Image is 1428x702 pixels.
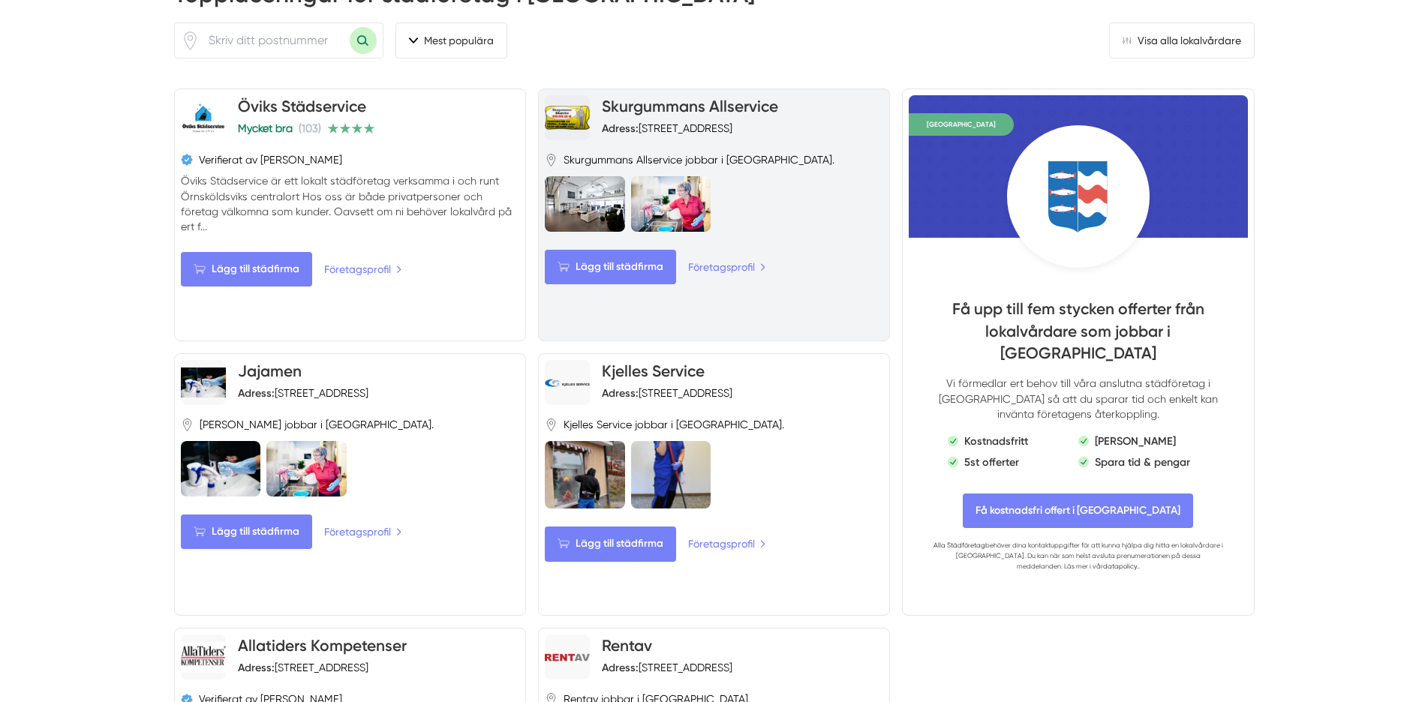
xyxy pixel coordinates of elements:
[602,636,652,655] a: Rentav
[602,97,778,115] a: Skurgummans Allservice
[964,454,1019,469] p: 5st offerter
[1095,454,1190,469] p: Spara tid & pengar
[909,95,1247,238] img: Bakgrund för Västernorrlands län
[631,441,711,508] img: Kjelles Service är lokalvårdare i Örnsköldsvik
[1095,433,1176,448] p: [PERSON_NAME]
[181,367,226,397] img: Jajamen logotyp
[688,259,766,275] a: Företagsprofil
[200,23,350,58] input: Skriv ditt postnummer
[602,385,732,400] div: [STREET_ADDRESS]
[631,176,711,231] img: Skurgummans Allservice är lokalvårdare i Örnsköldsvik
[181,642,226,673] img: Allatiders Kompetenser logotyp
[602,121,732,136] div: [STREET_ADDRESS]
[963,493,1193,528] span: Få kostnadsfri offert i Västernorrlands län
[545,418,558,431] svg: Pin / Karta
[181,173,519,234] p: Öviks Städservice är ett lokalt städföretag verksamma i och runt Örnsköldsviks centralort Hos oss...
[238,385,368,400] div: [STREET_ADDRESS]
[933,298,1223,376] h4: Få upp till fem stycken offerter från lokalvårdare som jobbar i [GEOGRAPHIC_DATA]
[181,418,194,431] svg: Pin / Karta
[602,361,705,380] a: Kjelles Service
[181,95,226,140] img: Öviks Städservice logotyp
[181,31,200,50] svg: Pin / Karta
[545,653,590,661] img: Rentav logotyp
[238,361,302,380] a: Jajamen
[564,152,834,167] span: Skurgummans Allservice jobbar i [GEOGRAPHIC_DATA].
[545,377,590,388] img: Kjelles Service logotyp
[181,514,312,549] : Lägg till städfirma
[545,106,590,130] img: Skurgummans Allservice logotyp
[181,252,312,286] : Lägg till städfirma
[350,27,377,54] button: Sök med postnummer
[238,661,275,674] strong: Adress:
[933,376,1223,421] p: Vi förmedlar ert behov till våra anslutna städföretag i [GEOGRAPHIC_DATA] så att du sparar tid oc...
[909,113,1014,136] span: [GEOGRAPHIC_DATA]
[238,386,275,400] strong: Adress:
[602,661,639,674] strong: Adress:
[545,441,625,508] img: Kjelles Service är lokalvårdare i Örnsköldsvik
[324,523,402,540] a: Företagsprofil
[688,535,766,552] a: Företagsprofil
[602,660,732,675] div: [STREET_ADDRESS]
[964,433,1028,448] p: Kostnadsfritt
[1109,22,1255,58] a: Visa alla lokalvårdare
[238,122,293,134] span: Mycket bra
[1103,562,1138,570] a: datapolicy.
[266,441,347,496] img: Jajamen är lokalvårdare i Örnsköldsvik
[602,121,639,135] strong: Adress:
[545,250,676,284] : Lägg till städfirma
[324,261,402,277] a: Företagsprofil
[545,176,625,231] img: Skurgummans Allservice är lokalvårdare i Örnsköldsvik
[199,152,342,167] span: Verifierat av [PERSON_NAME]
[545,154,558,166] svg: Pin / Karta
[933,541,985,549] a: Alla Städföretag
[564,417,784,432] span: Kjelles Service jobbar i [GEOGRAPHIC_DATA].
[395,22,507,58] button: Mest populära
[299,122,321,134] span: (103)
[545,526,676,561] : Lägg till städfirma
[200,417,434,432] span: [PERSON_NAME] jobbar i [GEOGRAPHIC_DATA].
[933,540,1223,571] p: behöver dina kontaktuppgifter för att kunna hjälpa dig hitta en lokalvårdare i [GEOGRAPHIC_DATA]....
[181,441,261,496] img: Jajamen är lokalvårdare i Örnsköldsvik
[238,97,366,115] a: Öviks Städservice
[238,636,407,655] a: Allatiders Kompetenser
[181,31,200,50] span: Klicka för att använda din position.
[602,386,639,400] strong: Adress:
[238,660,368,675] div: [STREET_ADDRESS]
[395,22,507,58] span: filter-section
